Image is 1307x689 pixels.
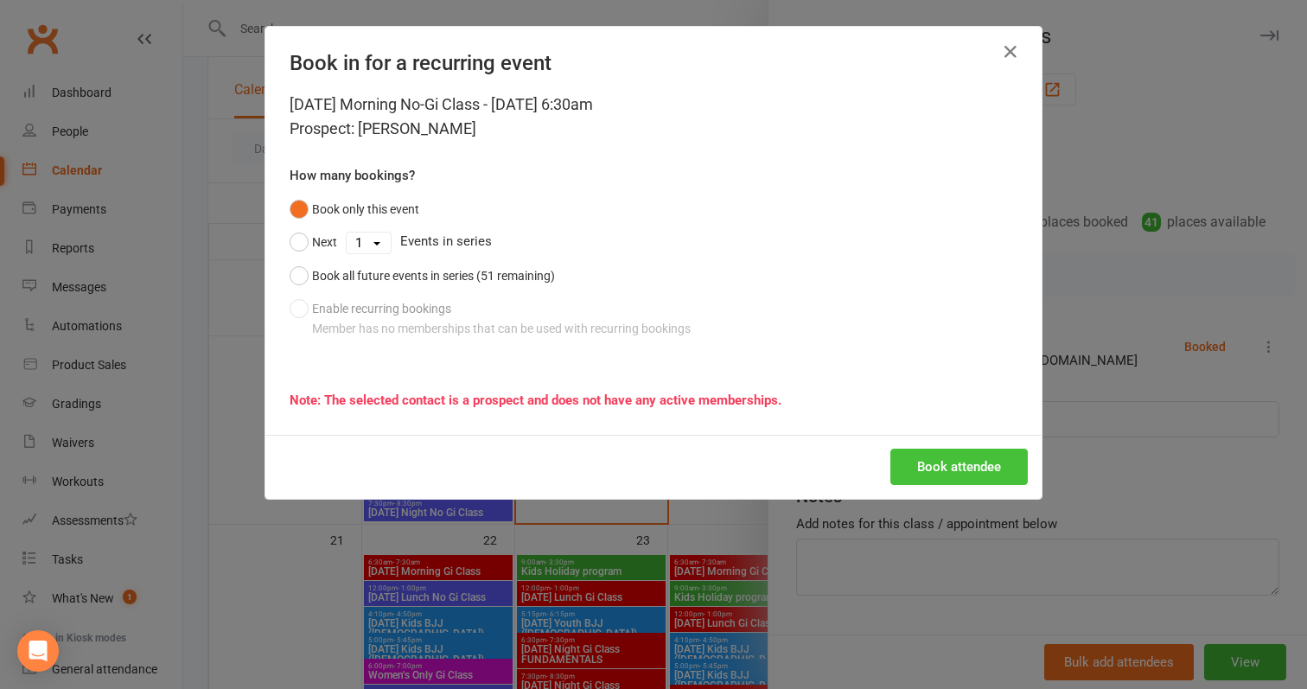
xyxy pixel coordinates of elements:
[290,259,555,292] button: Book all future events in series (51 remaining)
[890,449,1028,485] button: Book attendee
[290,51,1017,75] h4: Book in for a recurring event
[312,266,555,285] div: Book all future events in series (51 remaining)
[290,165,415,186] label: How many bookings?
[290,226,1017,258] div: Events in series
[290,193,419,226] button: Book only this event
[290,390,1017,411] div: Note: The selected contact is a prospect and does not have any active memberships.
[290,226,337,258] button: Next
[997,38,1024,66] button: Close
[17,630,59,672] div: Open Intercom Messenger
[290,93,1017,141] div: [DATE] Morning No-Gi Class - [DATE] 6:30am Prospect: [PERSON_NAME]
